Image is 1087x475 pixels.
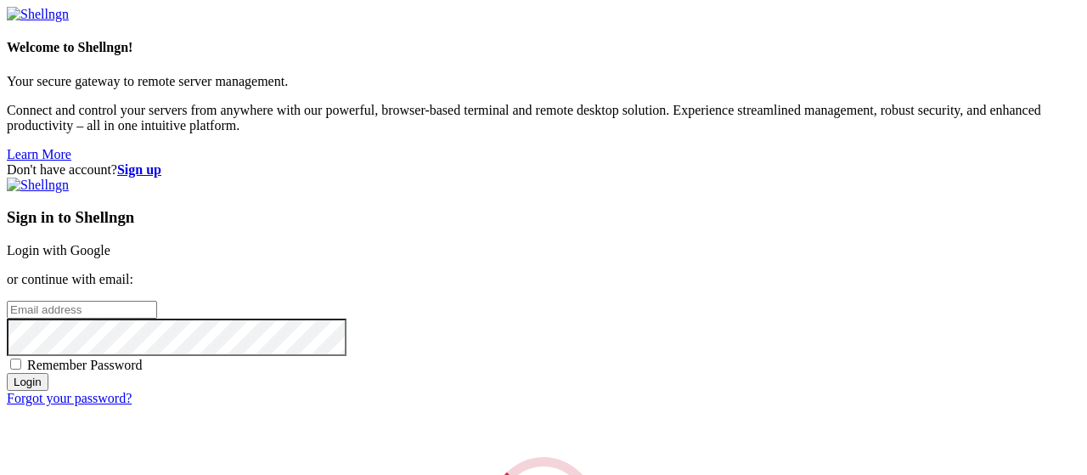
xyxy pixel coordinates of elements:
input: Email address [7,301,157,319]
p: Your secure gateway to remote server management. [7,74,1080,89]
h3: Sign in to Shellngn [7,208,1080,227]
input: Login [7,373,48,391]
p: Connect and control your servers from anywhere with our powerful, browser-based terminal and remo... [7,103,1080,133]
span: Remember Password [27,358,143,372]
h4: Welcome to Shellngn! [7,40,1080,55]
div: Don't have account? [7,162,1080,178]
img: Shellngn [7,7,69,22]
a: Login with Google [7,243,110,257]
input: Remember Password [10,359,21,370]
a: Learn More [7,147,71,161]
p: or continue with email: [7,272,1080,287]
a: Forgot your password? [7,391,132,405]
img: Shellngn [7,178,69,193]
a: Sign up [117,162,161,177]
